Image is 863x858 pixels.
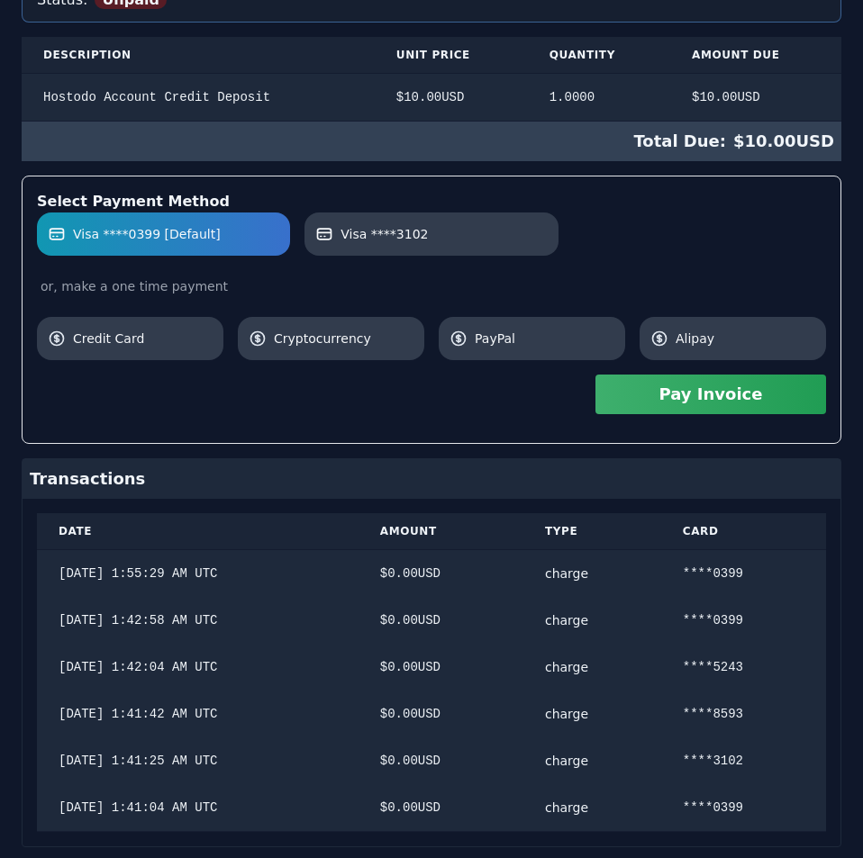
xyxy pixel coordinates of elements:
[359,513,523,550] th: Amount
[274,330,413,348] span: Cryptocurrency
[550,88,649,106] div: 1.0000
[545,658,640,676] div: charge
[380,799,502,817] div: $ 0.00 USD
[59,705,337,723] div: [DATE] 1:41:42 AM UTC
[73,225,221,243] span: Visa ****0399 [Default]
[475,330,614,348] span: PayPal
[595,375,826,414] button: Pay Invoice
[661,513,826,550] th: Card
[59,658,337,676] div: [DATE] 1:42:04 AM UTC
[59,799,337,817] div: [DATE] 1:41:04 AM UTC
[545,564,640,583] div: charge
[37,191,826,212] div: Select Payment Method
[396,88,506,106] div: $ 10.00 USD
[545,705,640,723] div: charge
[37,513,359,550] th: Date
[37,277,826,295] div: or, make a one time payment
[22,37,375,74] th: Description
[59,752,337,770] div: [DATE] 1:41:25 AM UTC
[43,88,353,106] div: Hostodo Account Credit Deposit
[23,459,840,499] div: Transactions
[523,513,661,550] th: Type
[380,658,502,676] div: $ 0.00 USD
[380,564,502,583] div: $ 0.00 USD
[545,611,640,629] div: charge
[545,799,640,817] div: charge
[59,611,337,629] div: [DATE] 1:42:58 AM UTC
[380,752,502,770] div: $ 0.00 USD
[380,611,502,629] div: $ 0.00 USD
[375,37,528,74] th: Unit Price
[73,330,213,348] span: Credit Card
[670,37,841,74] th: Amount Due
[59,564,337,583] div: [DATE] 1:55:29 AM UTC
[380,705,502,723] div: $ 0.00 USD
[692,88,820,106] div: $ 10.00 USD
[676,330,815,348] span: Alipay
[633,129,733,154] span: Total Due:
[22,122,841,161] div: $ 10.00 USD
[528,37,670,74] th: Quantity
[545,752,640,770] div: charge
